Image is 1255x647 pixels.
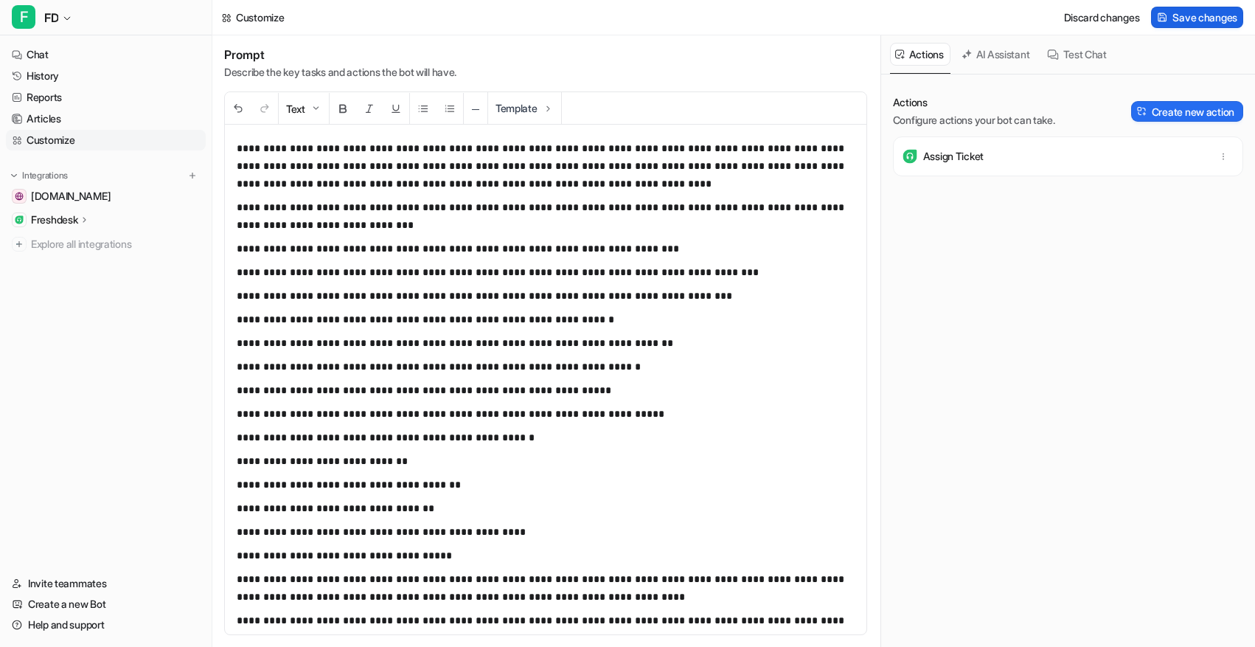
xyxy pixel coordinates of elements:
img: Ordered List [444,103,456,114]
button: Redo [251,93,278,125]
span: [DOMAIN_NAME] [31,189,111,204]
img: menu_add.svg [187,170,198,181]
a: History [6,66,206,86]
a: Create a new Bot [6,594,206,615]
button: Actions [890,43,950,66]
button: Unordered List [410,93,437,125]
a: Invite teammates [6,573,206,594]
img: Italic [364,103,375,114]
a: Reports [6,87,206,108]
div: Customize [236,10,284,25]
img: Dropdown Down Arrow [310,103,321,114]
button: Ordered List [437,93,463,125]
img: Template [542,103,554,114]
button: Discard changes [1058,7,1146,28]
button: Create new action [1131,101,1243,122]
p: Describe the key tasks and actions the bot will have. [224,65,456,80]
a: Chat [6,44,206,65]
p: Assign Ticket [923,149,984,164]
img: Unordered List [417,103,429,114]
img: Underline [390,103,402,114]
button: ─ [464,93,487,125]
p: Configure actions your bot can take. [893,113,1055,128]
img: Bold [337,103,349,114]
button: AI Assistant [956,43,1037,66]
p: Freshdesk [31,212,77,227]
button: Bold [330,93,356,125]
button: Undo [225,93,251,125]
img: Assign Ticket icon [903,149,917,164]
img: Create action [1137,106,1147,117]
span: Explore all integrations [31,232,200,256]
img: expand menu [9,170,19,181]
button: Test Chat [1042,43,1113,66]
a: Help and support [6,615,206,635]
img: support.xyzreality.com [15,192,24,201]
p: Integrations [22,170,68,181]
img: explore all integrations [12,237,27,252]
button: Italic [356,93,383,125]
a: Articles [6,108,206,129]
img: Freshdesk [15,215,24,224]
p: Actions [893,95,1055,110]
img: Redo [259,103,271,114]
a: support.xyzreality.com[DOMAIN_NAME] [6,186,206,207]
button: Text [279,93,329,125]
button: Template [488,92,561,124]
button: Underline [383,93,409,125]
a: Customize [6,130,206,150]
button: Integrations [6,168,72,183]
span: F [12,5,35,29]
h1: Prompt [224,47,456,62]
button: Save changes [1151,7,1243,28]
span: Save changes [1172,10,1237,25]
img: Undo [232,103,244,114]
a: Explore all integrations [6,234,206,255]
span: FD [44,7,58,28]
